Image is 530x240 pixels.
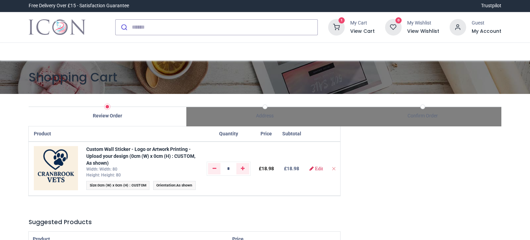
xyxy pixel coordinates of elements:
[176,183,192,188] span: As shown
[86,181,149,190] span: :
[186,113,344,119] div: Address
[208,163,221,174] a: Remove one
[90,183,97,188] span: Size
[86,167,117,172] span: Width: Width: 80
[328,24,345,29] a: 1
[278,126,305,142] th: Subtotal
[156,183,175,188] span: Orientation
[29,113,186,119] div: Review Order
[350,28,375,35] a: View Cart
[385,24,402,29] a: 0
[255,126,278,142] th: Price
[350,20,375,27] div: My Cart
[29,69,501,86] h1: Shopping Cart
[310,166,323,171] a: Edit
[407,20,439,27] div: My Wishlist
[407,28,439,35] a: View Wishlist
[86,146,195,165] a: Custom Wall Sticker - Logo or Artwork Printing - Upload your design (0cm (W) x 0cm (H) : CUSTOM, ...
[259,166,274,171] span: £
[236,163,249,174] a: Add one
[315,166,323,171] span: Edit
[219,131,238,136] span: Quantity
[153,181,196,190] span: :
[29,2,129,9] div: Free Delivery Over £15 - Satisfaction Guarantee
[395,17,402,24] sup: 0
[262,166,274,171] span: 18.98
[344,113,501,119] div: Confirm Order
[86,173,121,177] span: Height: Height: 80
[331,166,336,171] a: Remove from cart
[29,218,340,227] h5: Suggested Products
[98,183,146,188] span: 0cm (W) x 0cm (H) : CUSTOM
[29,126,82,142] th: Product
[29,18,86,37] a: Logo of Icon Wall Stickers
[338,17,345,24] sup: 1
[472,28,501,35] a: My Account
[284,166,299,171] b: £
[472,20,501,27] div: Guest
[29,18,86,37] img: Icon Wall Stickers
[34,146,78,190] img: 5qazNEAAAAGSURBVAMAYgmplzkybi4AAAAASUVORK5CYII=
[481,2,501,9] a: Trustpilot
[287,166,299,171] span: 18.98
[116,20,132,35] button: Submit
